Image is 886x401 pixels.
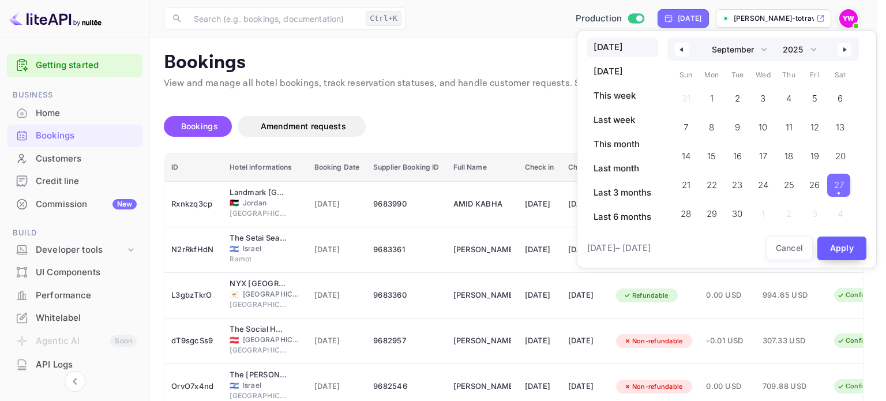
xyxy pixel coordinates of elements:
button: 27 [827,171,853,194]
button: 23 [724,171,750,194]
span: 1 [710,88,714,109]
button: 10 [750,113,776,136]
button: 16 [724,142,750,165]
span: 17 [759,146,767,167]
button: 28 [673,200,699,223]
button: 6 [827,84,853,107]
span: [DATE] – [DATE] [587,242,651,255]
span: Thu [776,66,802,84]
button: Last month [587,159,658,178]
button: 26 [802,171,828,194]
button: Cancel [767,237,813,260]
button: This week [587,86,658,106]
button: 14 [673,142,699,165]
button: 5 [802,84,828,107]
span: 26 [809,175,820,196]
button: 7 [673,113,699,136]
button: 9 [724,113,750,136]
span: Fri [802,66,828,84]
span: 4 [786,88,791,109]
span: 18 [784,146,793,167]
button: This month [587,134,658,154]
span: 22 [707,175,717,196]
span: 28 [681,204,691,224]
button: 11 [776,113,802,136]
button: Apply [817,237,867,260]
button: [DATE] [587,38,658,57]
button: Last 3 months [587,183,658,203]
span: 5 [812,88,817,109]
button: 24 [750,171,776,194]
span: 15 [707,146,716,167]
button: 17 [750,142,776,165]
span: Wed [750,66,776,84]
button: Last 6 months [587,207,658,227]
button: Last week [587,110,658,130]
span: 30 [732,204,742,224]
span: 25 [784,175,794,196]
button: 12 [802,113,828,136]
span: 21 [682,175,690,196]
button: 2 [724,84,750,107]
span: 13 [836,117,844,138]
span: Sun [673,66,699,84]
span: Tue [724,66,750,84]
span: 8 [709,117,714,138]
button: 20 [827,142,853,165]
span: 9 [735,117,740,138]
button: 18 [776,142,802,165]
span: 6 [838,88,843,109]
button: 13 [827,113,853,136]
button: 19 [802,142,828,165]
button: 21 [673,171,699,194]
span: 24 [758,175,768,196]
span: 29 [707,204,717,224]
button: 1 [699,84,725,107]
span: 3 [760,88,765,109]
button: 29 [699,200,725,223]
button: 25 [776,171,802,194]
span: Mon [699,66,725,84]
span: 2 [735,88,740,109]
span: 14 [682,146,690,167]
span: 19 [810,146,819,167]
button: 22 [699,171,725,194]
span: 27 [834,175,844,196]
span: 20 [835,146,846,167]
span: Sat [827,66,853,84]
button: 8 [699,113,725,136]
button: 30 [724,200,750,223]
button: 4 [776,84,802,107]
span: 10 [759,117,767,138]
span: 12 [810,117,819,138]
button: [DATE] [587,62,658,81]
button: 3 [750,84,776,107]
span: 23 [732,175,742,196]
span: 11 [786,117,793,138]
button: 15 [699,142,725,165]
span: 16 [733,146,742,167]
span: 7 [684,117,688,138]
